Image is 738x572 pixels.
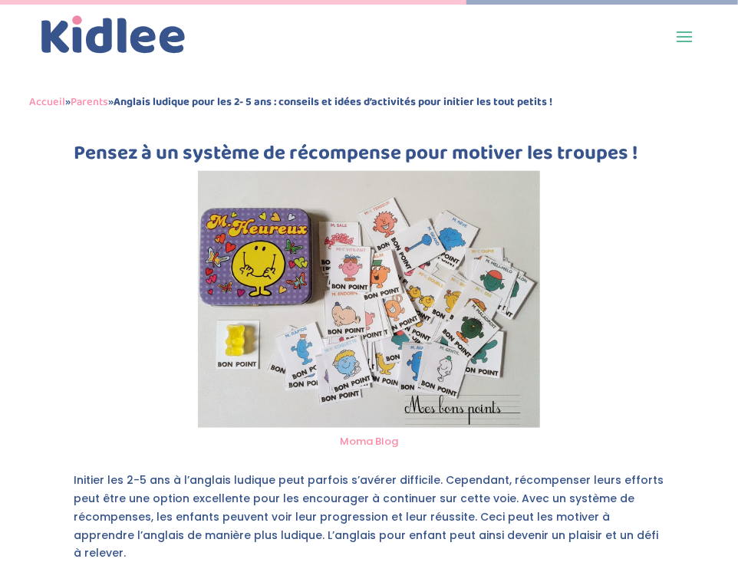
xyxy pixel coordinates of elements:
h3: Pensez à un système de récompense pour motiver les troupes ! [74,143,664,171]
strong: Anglais ludique pour les 2- 5 ans : conseils et idées d’activités pour initier les tout petits ! [114,93,553,111]
a: Accueil [30,93,66,111]
a: Moma Blog [340,434,398,449]
a: Parents [71,93,109,111]
span: » » [30,93,553,111]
